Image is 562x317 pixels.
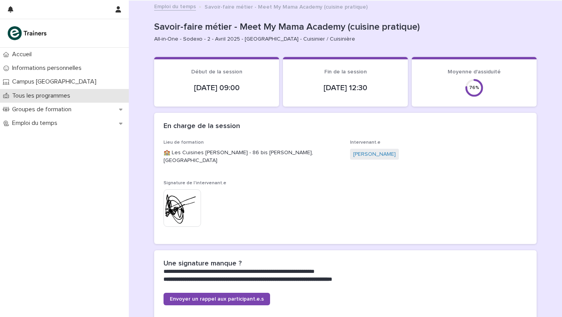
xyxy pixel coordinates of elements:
h2: En charge de la session [164,122,240,131]
img: K0CqGN7SDeD6s4JG8KQk [6,25,49,41]
p: Campus [GEOGRAPHIC_DATA] [9,78,103,85]
p: Savoir-faire métier - Meet My Mama Academy (cuisine pratique) [205,2,368,11]
span: Début de la session [191,69,242,75]
a: Emploi du temps [154,2,196,11]
a: [PERSON_NAME] [353,150,396,158]
p: 🏫 Les Cuisines [PERSON_NAME] - 86 bis [PERSON_NAME], [GEOGRAPHIC_DATA] [164,149,341,165]
p: Informations personnelles [9,64,88,72]
span: Moyenne d'assiduité [448,69,501,75]
p: Tous les programmes [9,92,76,100]
span: Envoyer un rappel aux participant.e.s [170,296,264,302]
p: All-in-One - Sodexo - 2 - Avril 2025 - [GEOGRAPHIC_DATA] - Cuisinier / Cuisinière [154,36,530,43]
span: Lieu de formation [164,140,204,145]
p: Groupes de formation [9,106,78,113]
span: Signature de l'intervenant.e [164,181,226,185]
p: [DATE] 09:00 [164,83,270,93]
p: Accueil [9,51,38,58]
p: [DATE] 12:30 [292,83,398,93]
p: Savoir-faire métier - Meet My Mama Academy (cuisine pratique) [154,21,534,33]
span: Intervenant.e [350,140,381,145]
p: Emploi du temps [9,119,64,127]
div: 76 % [465,85,484,91]
h2: Une signature manque ? [164,260,242,268]
a: Envoyer un rappel aux participant.e.s [164,293,270,305]
span: Fin de la session [324,69,367,75]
